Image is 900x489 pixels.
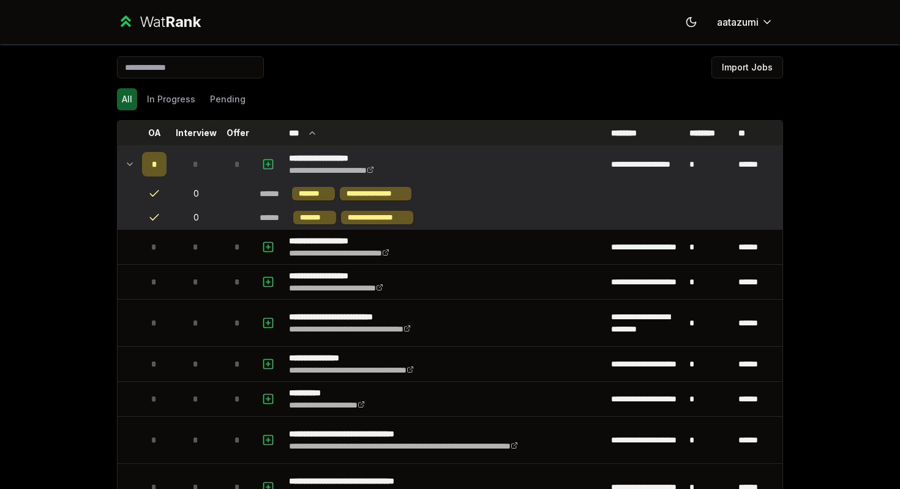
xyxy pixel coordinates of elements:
[171,182,220,205] td: 0
[176,127,217,139] p: Interview
[171,206,220,229] td: 0
[711,56,783,78] button: Import Jobs
[142,88,200,110] button: In Progress
[148,127,161,139] p: OA
[140,12,201,32] div: Wat
[117,12,201,32] a: WatRank
[707,11,783,33] button: aatazumi
[205,88,250,110] button: Pending
[165,13,201,31] span: Rank
[227,127,249,139] p: Offer
[717,15,759,29] span: aatazumi
[117,88,137,110] button: All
